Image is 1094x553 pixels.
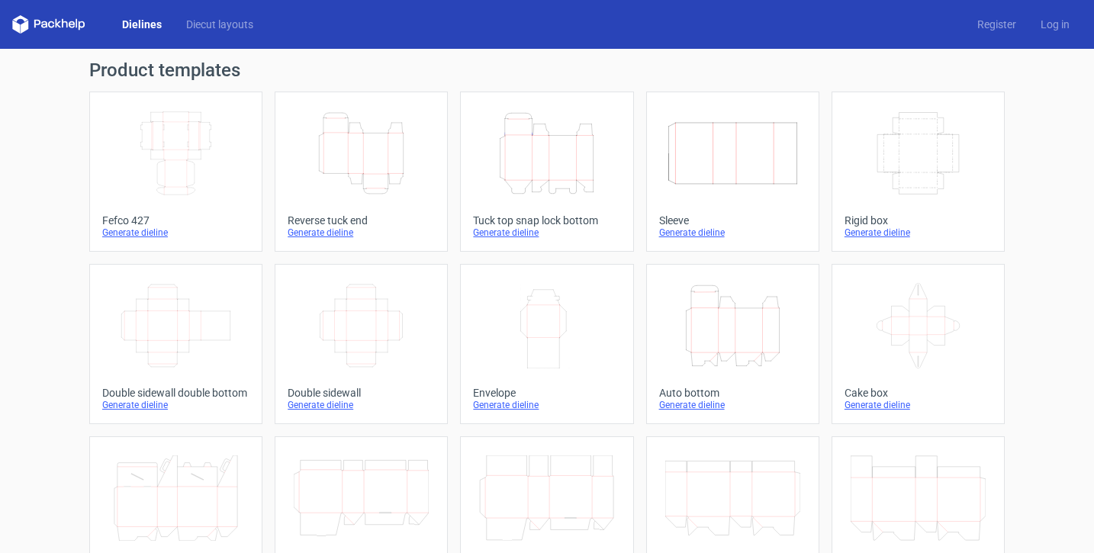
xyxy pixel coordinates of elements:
div: Generate dieline [102,227,249,239]
a: Double sidewall double bottomGenerate dieline [89,264,262,424]
a: Double sidewallGenerate dieline [275,264,448,424]
div: Generate dieline [288,227,435,239]
div: Sleeve [659,214,806,227]
div: Rigid box [845,214,992,227]
div: Generate dieline [845,399,992,411]
a: Dielines [110,17,174,32]
h1: Product templates [89,61,1005,79]
div: Generate dieline [845,227,992,239]
a: Log in [1028,17,1082,32]
div: Generate dieline [473,227,620,239]
div: Reverse tuck end [288,214,435,227]
a: Reverse tuck endGenerate dieline [275,92,448,252]
div: Tuck top snap lock bottom [473,214,620,227]
div: Double sidewall [288,387,435,399]
a: Tuck top snap lock bottomGenerate dieline [460,92,633,252]
a: Cake boxGenerate dieline [832,264,1005,424]
a: EnvelopeGenerate dieline [460,264,633,424]
div: Fefco 427 [102,214,249,227]
a: Auto bottomGenerate dieline [646,264,819,424]
div: Generate dieline [659,399,806,411]
a: Diecut layouts [174,17,265,32]
a: Register [965,17,1028,32]
div: Cake box [845,387,992,399]
div: Generate dieline [102,399,249,411]
div: Generate dieline [659,227,806,239]
a: SleeveGenerate dieline [646,92,819,252]
div: Generate dieline [288,399,435,411]
a: Rigid boxGenerate dieline [832,92,1005,252]
div: Double sidewall double bottom [102,387,249,399]
a: Fefco 427Generate dieline [89,92,262,252]
div: Auto bottom [659,387,806,399]
div: Envelope [473,387,620,399]
div: Generate dieline [473,399,620,411]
